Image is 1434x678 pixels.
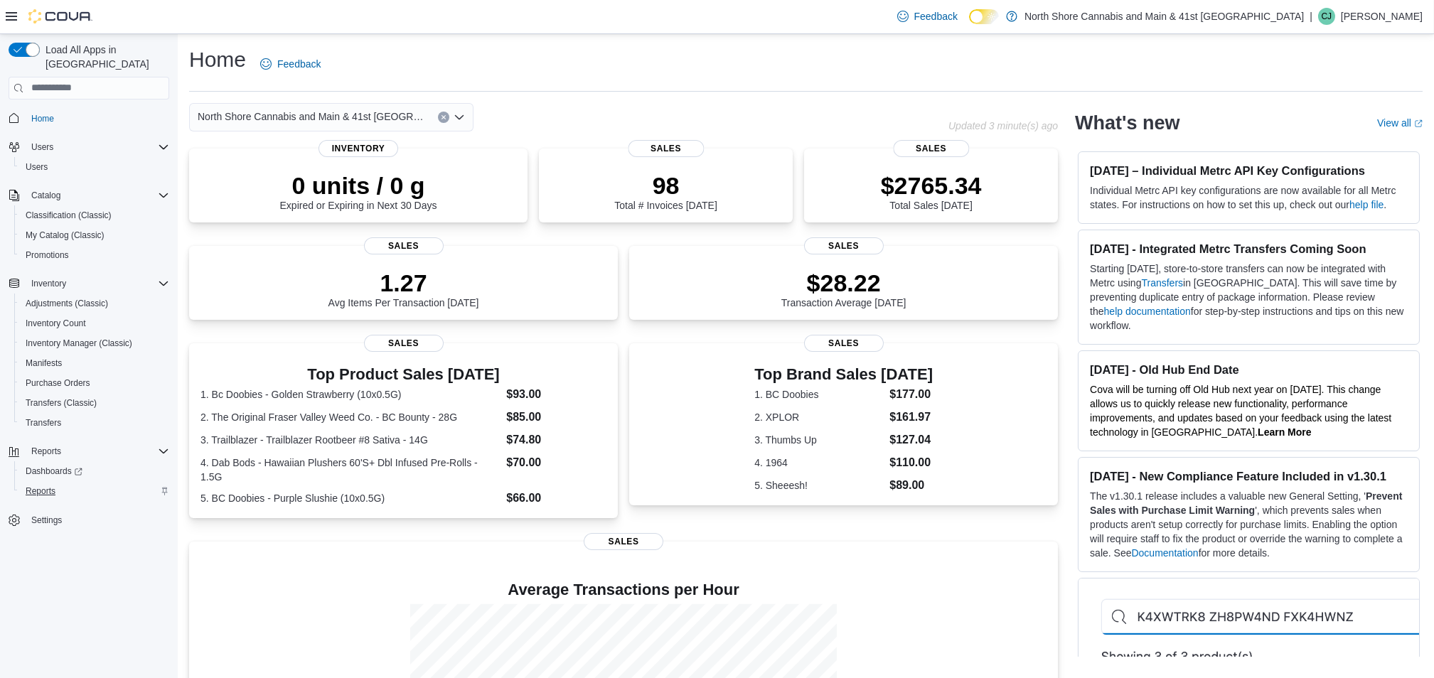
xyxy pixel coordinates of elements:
h3: [DATE] – Individual Metrc API Key Configurations [1090,163,1408,178]
a: Learn More [1258,426,1311,438]
span: My Catalog (Classic) [26,230,105,241]
dt: 4. Dab Bods - Hawaiian Plushers 60'S+ Dbl Infused Pre-Rolls - 1.5G [200,456,501,484]
span: Dashboards [26,466,82,477]
a: Users [20,158,53,176]
span: Inventory [319,140,398,157]
h3: [DATE] - Old Hub End Date [1090,362,1408,377]
a: Transfers [1142,277,1184,289]
span: Classification (Classic) [20,207,169,224]
span: Inventory Manager (Classic) [26,338,132,349]
span: Home [31,113,54,124]
span: Transfers [20,414,169,431]
span: Inventory Manager (Classic) [20,335,169,352]
a: Feedback [892,2,963,31]
img: Cova [28,9,92,23]
span: Sales [584,533,663,550]
svg: External link [1414,119,1423,128]
p: North Shore Cannabis and Main & 41st [GEOGRAPHIC_DATA] [1024,8,1304,25]
div: Avg Items Per Transaction [DATE] [328,269,479,308]
a: Classification (Classic) [20,207,117,224]
span: Purchase Orders [26,377,90,389]
input: Dark Mode [969,9,999,24]
dd: $93.00 [506,386,606,403]
span: Load All Apps in [GEOGRAPHIC_DATA] [40,43,169,71]
p: The v1.30.1 release includes a valuable new General Setting, ' ', which prevents sales when produ... [1090,489,1408,560]
dt: 1. Bc Doobies - Golden Strawberry (10x0.5G) [200,387,501,402]
span: CJ [1322,8,1332,25]
dt: 3. Thumbs Up [754,433,884,447]
a: Transfers [20,414,67,431]
button: Users [3,137,175,157]
button: Reports [3,441,175,461]
p: [PERSON_NAME] [1341,8,1423,25]
button: Catalog [3,185,175,205]
p: 1.27 [328,269,479,297]
span: Sales [364,335,444,352]
span: Dashboards [20,463,169,480]
span: Inventory [26,275,169,292]
a: Promotions [20,247,75,264]
button: Promotions [14,245,175,265]
button: Manifests [14,353,175,373]
nav: Complex example [9,102,169,568]
a: Adjustments (Classic) [20,295,114,312]
span: Users [26,161,48,173]
button: Classification (Classic) [14,205,175,225]
span: Reports [26,485,55,497]
h3: [DATE] - New Compliance Feature Included in v1.30.1 [1090,469,1408,483]
span: Transfers (Classic) [26,397,97,409]
button: Inventory Count [14,313,175,333]
span: Dark Mode [969,24,970,25]
span: Feedback [914,9,958,23]
span: Users [31,141,53,153]
dt: 3. Trailblazer - Trailblazer Rootbeer #8 Sativa - 14G [200,433,501,447]
span: Reports [26,443,169,460]
span: Settings [31,515,62,526]
span: Manifests [26,357,62,369]
button: Clear input [438,112,449,123]
span: North Shore Cannabis and Main & 41st [GEOGRAPHIC_DATA] [198,108,424,125]
div: Total # Invoices [DATE] [614,171,717,211]
h3: [DATE] - Integrated Metrc Transfers Coming Soon [1090,242,1408,256]
p: 0 units / 0 g [280,171,437,200]
p: Individual Metrc API key configurations are now available for all Metrc states. For instructions ... [1090,183,1408,212]
div: Chris Jang [1318,8,1335,25]
button: Purchase Orders [14,373,175,393]
span: Promotions [20,247,169,264]
dd: $127.04 [889,431,933,448]
dd: $70.00 [506,454,606,471]
a: Transfers (Classic) [20,394,102,411]
a: Inventory Manager (Classic) [20,335,138,352]
dt: 5. Sheeesh! [754,478,884,493]
span: Classification (Classic) [26,210,112,221]
a: Reports [20,483,61,500]
span: Settings [26,511,169,529]
dd: $85.00 [506,409,606,426]
p: $28.22 [781,269,906,297]
dd: $74.80 [506,431,606,448]
span: Feedback [277,57,321,71]
span: My Catalog (Classic) [20,227,169,244]
span: Reports [31,446,61,457]
a: help documentation [1104,306,1191,317]
span: Inventory Count [26,318,86,329]
button: Transfers [14,413,175,433]
div: Transaction Average [DATE] [781,269,906,308]
span: Reports [20,483,169,500]
span: Sales [893,140,969,157]
button: Catalog [26,187,66,204]
a: help file [1349,199,1384,210]
dt: 2. XPLOR [754,410,884,424]
dt: 1. BC Doobies [754,387,884,402]
span: Sales [804,335,884,352]
dd: $89.00 [889,477,933,494]
span: Sales [804,237,884,254]
h2: What's new [1075,112,1179,134]
button: Users [26,139,59,156]
span: Cova will be turning off Old Hub next year on [DATE]. This change allows us to quickly release ne... [1090,384,1391,438]
a: Dashboards [20,463,88,480]
span: Sales [628,140,704,157]
button: My Catalog (Classic) [14,225,175,245]
strong: Prevent Sales with Purchase Limit Warning [1090,490,1402,516]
